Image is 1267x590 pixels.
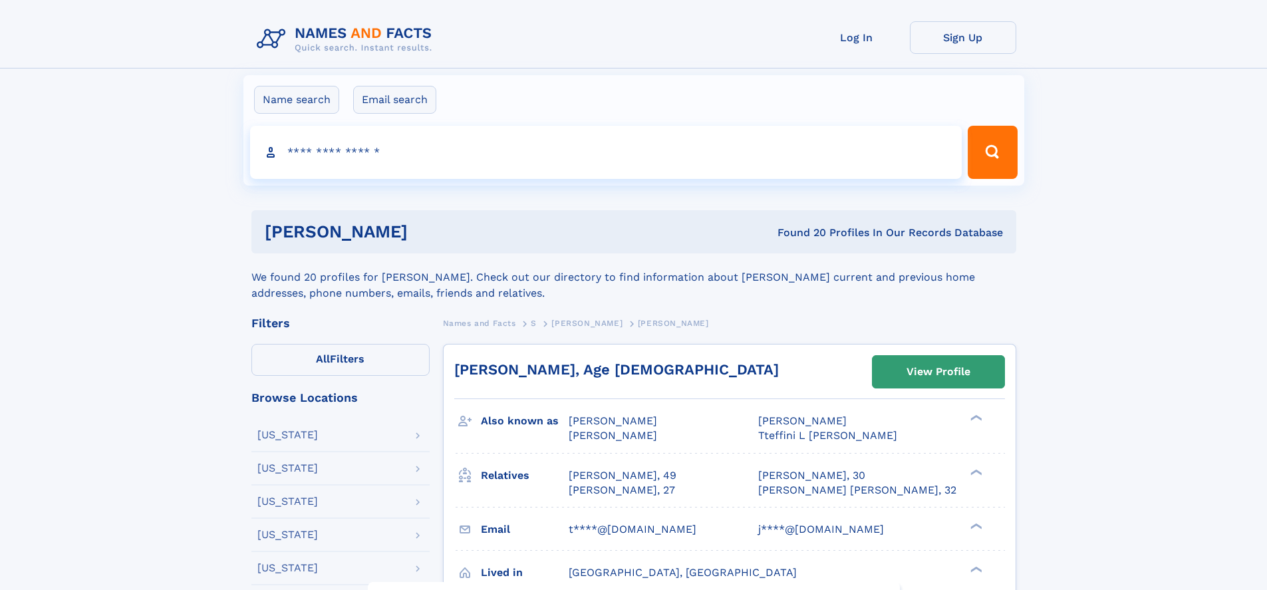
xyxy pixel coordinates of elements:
h1: [PERSON_NAME] [265,223,593,240]
a: Names and Facts [443,315,516,331]
span: S [531,319,537,328]
a: [PERSON_NAME] [PERSON_NAME], 32 [758,483,956,498]
div: ❯ [967,468,983,476]
div: [US_STATE] [257,463,318,474]
span: [PERSON_NAME] [551,319,623,328]
h3: Email [481,518,569,541]
a: Log In [803,21,910,54]
h3: Also known as [481,410,569,432]
a: [PERSON_NAME], Age [DEMOGRAPHIC_DATA] [454,361,779,378]
div: [US_STATE] [257,563,318,573]
label: Name search [254,86,339,114]
a: [PERSON_NAME], 49 [569,468,676,483]
a: S [531,315,537,331]
a: [PERSON_NAME], 27 [569,483,675,498]
a: View Profile [873,356,1004,388]
label: Filters [251,344,430,376]
span: [PERSON_NAME] [569,414,657,427]
span: [PERSON_NAME] [758,414,847,427]
span: [GEOGRAPHIC_DATA], [GEOGRAPHIC_DATA] [569,566,797,579]
button: Search Button [968,126,1017,179]
span: All [316,353,330,365]
a: [PERSON_NAME], 30 [758,468,865,483]
div: Found 20 Profiles In Our Records Database [593,225,1003,240]
div: [US_STATE] [257,430,318,440]
input: search input [250,126,962,179]
span: Tteffini L [PERSON_NAME] [758,429,897,442]
a: Sign Up [910,21,1016,54]
div: ❯ [967,565,983,573]
label: Email search [353,86,436,114]
div: [US_STATE] [257,496,318,507]
div: ❯ [967,414,983,422]
div: ❯ [967,521,983,530]
a: [PERSON_NAME] [551,315,623,331]
div: View Profile [907,357,970,387]
div: We found 20 profiles for [PERSON_NAME]. Check out our directory to find information about [PERSON... [251,253,1016,301]
div: Filters [251,317,430,329]
h3: Relatives [481,464,569,487]
div: Browse Locations [251,392,430,404]
img: Logo Names and Facts [251,21,443,57]
h3: Lived in [481,561,569,584]
span: [PERSON_NAME] [638,319,709,328]
div: [US_STATE] [257,529,318,540]
span: [PERSON_NAME] [569,429,657,442]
